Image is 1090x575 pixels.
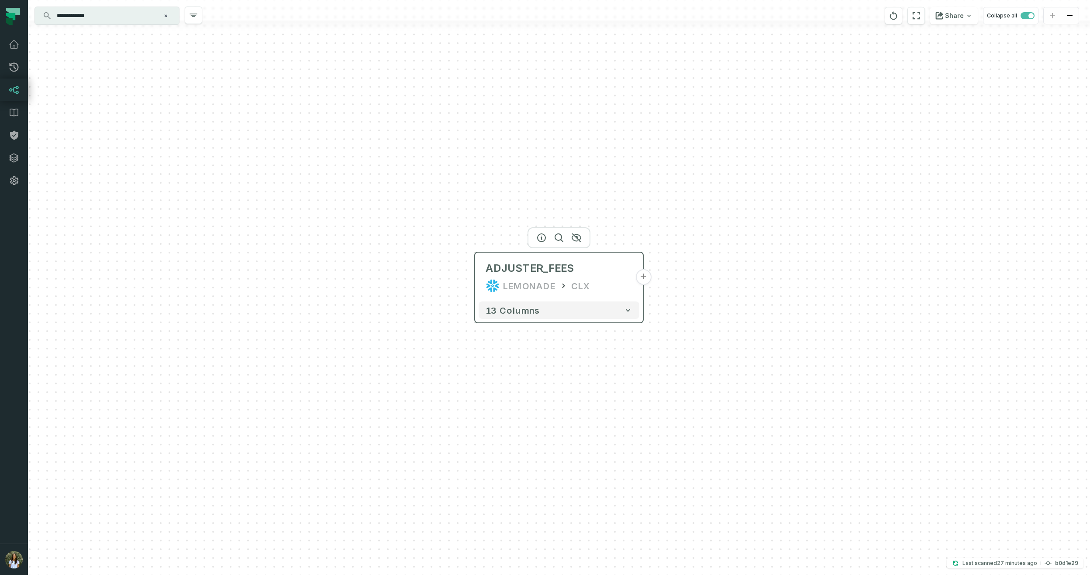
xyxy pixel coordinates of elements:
[486,305,540,315] span: 13 columns
[5,551,23,568] img: avatar of Noa Gordon
[947,558,1083,568] button: Last scanned[DATE] 5:15:28 PMb0d1e29
[930,7,978,24] button: Share
[1061,7,1079,24] button: zoom out
[983,7,1038,24] button: Collapse all
[635,269,651,285] button: +
[1055,561,1078,566] h4: b0d1e29
[486,261,574,275] div: ADJUSTER_FEES
[997,560,1037,566] relative-time: Aug 18, 2025, 5:15 PM GMT+3
[162,11,170,20] button: Clear search query
[503,279,555,293] div: LEMONADE
[962,559,1037,568] p: Last scanned
[571,279,590,293] div: CLX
